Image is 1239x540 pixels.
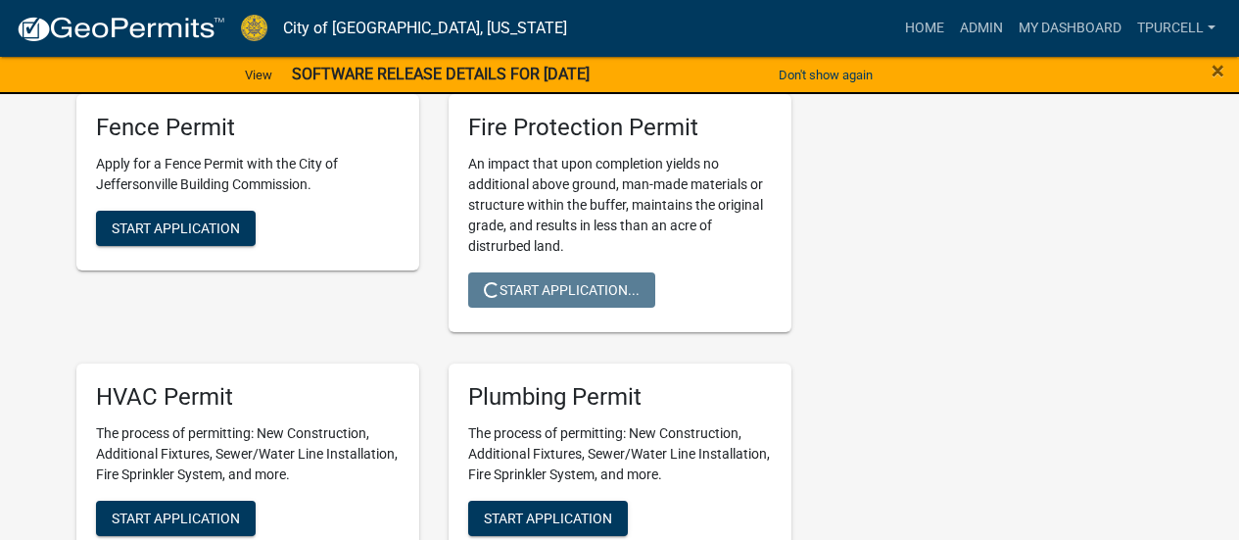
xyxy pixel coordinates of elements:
[1011,10,1129,47] a: My Dashboard
[1212,59,1224,82] button: Close
[1129,10,1223,47] a: Tpurcell
[484,282,640,298] span: Start Application...
[112,221,240,236] span: Start Application
[96,501,256,536] button: Start Application
[1212,57,1224,84] span: ×
[468,383,772,412] h5: Plumbing Permit
[468,272,655,308] button: Start Application...
[468,154,772,257] p: An impact that upon completion yields no additional above ground, man-made materials or structure...
[96,383,400,412] h5: HVAC Permit
[96,114,400,142] h5: Fence Permit
[484,510,612,525] span: Start Application
[468,501,628,536] button: Start Application
[292,65,590,83] strong: SOFTWARE RELEASE DETAILS FOR [DATE]
[112,510,240,525] span: Start Application
[468,114,772,142] h5: Fire Protection Permit
[771,59,881,91] button: Don't show again
[96,211,256,246] button: Start Application
[241,15,267,41] img: City of Jeffersonville, Indiana
[283,12,567,45] a: City of [GEOGRAPHIC_DATA], [US_STATE]
[96,154,400,195] p: Apply for a Fence Permit with the City of Jeffersonville Building Commission.
[952,10,1011,47] a: Admin
[96,423,400,485] p: The process of permitting: New Construction, Additional Fixtures, Sewer/Water Line Installation, ...
[897,10,952,47] a: Home
[468,423,772,485] p: The process of permitting: New Construction, Additional Fixtures, Sewer/Water Line Installation, ...
[237,59,280,91] a: View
